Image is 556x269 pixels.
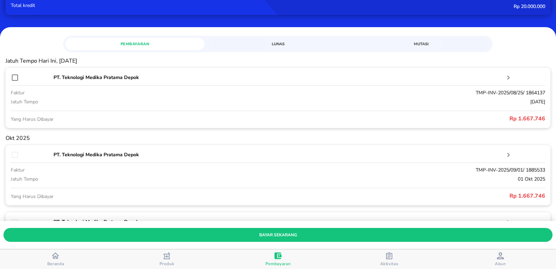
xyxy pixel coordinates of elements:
p: Rp 1.667.746 [278,114,545,123]
p: faktur [11,166,234,174]
button: Aktivitas [334,250,445,269]
button: Produk [111,250,222,269]
span: Akun [495,261,506,267]
button: Akun [445,250,556,269]
span: Lunas [213,41,343,47]
a: Pembayaran [65,38,204,50]
span: bayar sekarang [9,231,547,239]
p: Okt 2025 [6,135,550,142]
p: PT. Teknologi Medika Pratama Depok [54,74,504,81]
p: PT. Teknologi Medika Pratama Depok [54,151,504,158]
p: PT. Teknologi Medika Pratama Depok [54,218,504,226]
p: Yang Harus Dibayar [11,193,278,200]
p: Total kredit [11,3,234,8]
p: jatuh tempo [11,175,234,183]
span: Pembayaran [265,261,291,267]
span: Aktivitas [380,261,399,267]
span: Mutasi [356,41,486,47]
p: TMP-INV-2025/09/01/ 1885533 [234,166,545,174]
p: Jatuh Tempo Hari Ini, [DATE] [6,58,550,64]
div: simple tabs [63,36,493,50]
p: Rp 1.667.746 [278,192,545,200]
span: Produk [160,261,174,267]
p: TMP-INV-2025/08/25/ 1864137 [234,89,545,96]
p: faktur [11,89,234,96]
a: Lunas [208,38,347,50]
p: Yang Harus Dibayar [11,116,278,123]
p: Rp 20.000.000 [234,3,545,10]
span: Pembayaran [69,41,200,47]
p: [DATE] [234,98,545,105]
span: Beranda [47,261,64,267]
button: Pembayaran [222,250,334,269]
button: bayar sekarang [3,228,553,242]
a: Mutasi [352,38,491,50]
p: jatuh tempo [11,98,234,105]
p: 01 Okt 2025 [234,175,545,183]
